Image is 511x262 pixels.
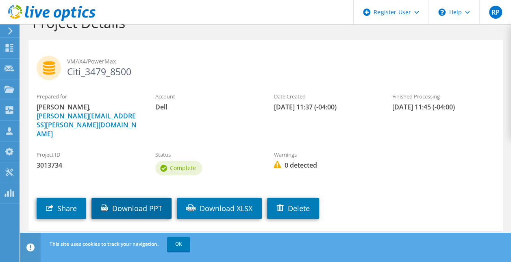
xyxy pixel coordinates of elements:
span: [DATE] 11:45 (-04:00) [392,103,495,111]
a: Delete [267,198,319,219]
span: [DATE] 11:37 (-04:00) [274,103,376,111]
span: 0 detected [274,161,376,170]
label: Prepared for [37,92,139,100]
label: Warnings [274,151,376,159]
span: VMAX4/PowerMax [67,57,495,66]
a: OK [167,237,190,251]
span: [PERSON_NAME], [37,103,139,138]
span: Complete [170,164,196,172]
span: 3013734 [37,161,139,170]
span: This site uses cookies to track your navigation. [50,240,159,247]
a: Share [37,198,86,219]
a: [PERSON_NAME][EMAIL_ADDRESS][PERSON_NAME][DOMAIN_NAME] [37,111,137,138]
h2: Citi_3479_8500 [37,56,495,76]
h1: Project Details [33,14,495,31]
label: Status [155,151,258,159]
label: Date Created [274,92,376,100]
svg: \n [438,9,446,16]
a: Download PPT [91,198,172,219]
span: RP [489,6,502,19]
label: Account [155,92,258,100]
a: Download XLSX [177,198,262,219]
span: Dell [155,103,258,111]
label: Finished Processing [392,92,495,100]
label: Project ID [37,151,139,159]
